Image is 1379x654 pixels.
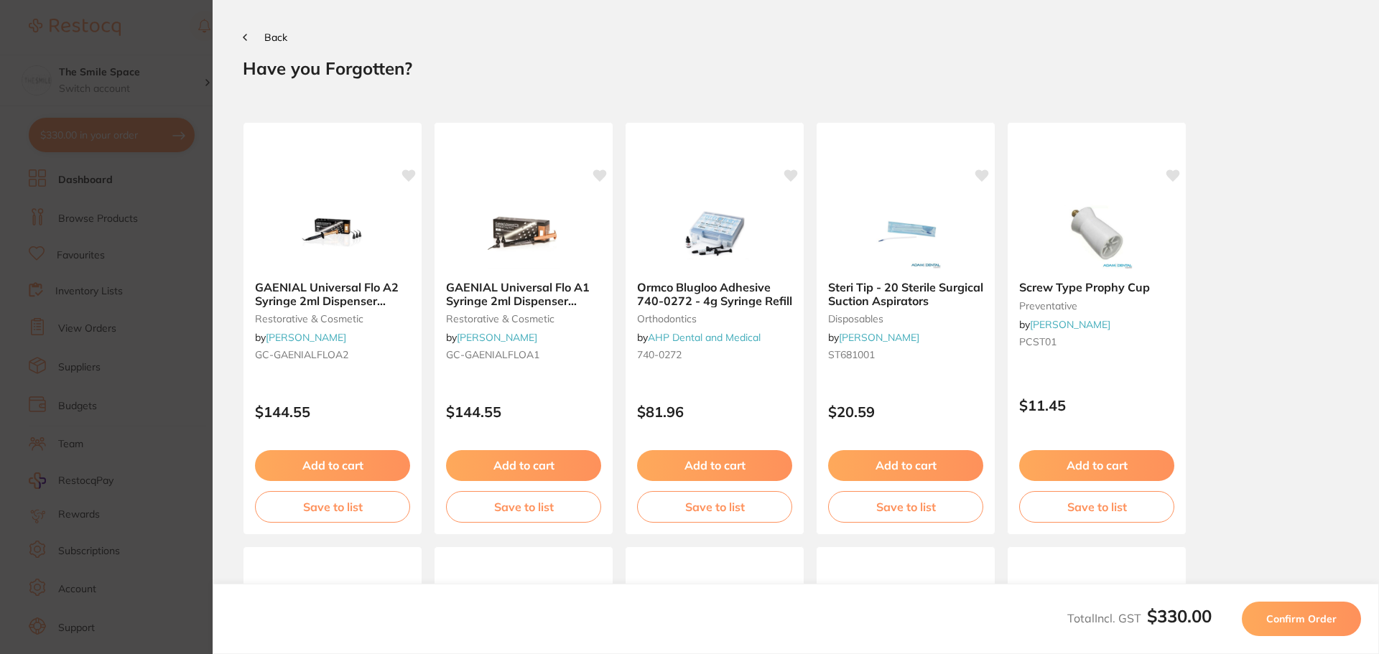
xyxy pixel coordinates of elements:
[828,331,919,344] span: by
[255,450,410,480] button: Add to cart
[1019,300,1174,312] small: preventative
[255,403,410,420] p: $144.55
[859,197,952,269] img: Steri Tip - 20 Sterile Surgical Suction Aspirators
[668,197,761,269] img: Ormco Blugloo Adhesive 740-0272 - 4g Syringe Refill
[446,491,601,523] button: Save to list
[255,491,410,523] button: Save to list
[243,32,287,43] button: Back
[1019,318,1110,331] span: by
[637,491,792,523] button: Save to list
[1067,611,1212,625] span: Total Incl. GST
[446,403,601,420] p: $144.55
[255,349,410,360] small: GC-GAENIALFLOA2
[828,403,983,420] p: $20.59
[1019,491,1174,523] button: Save to list
[1147,605,1212,627] b: $330.00
[828,281,983,307] b: Steri Tip - 20 Sterile Surgical Suction Aspirators
[286,197,379,269] img: GAENIAL Universal Flo A2 Syringe 2ml Dispenser Tipsx20
[446,349,601,360] small: GC-GAENIALFLOA1
[828,349,983,360] small: ST681001
[446,450,601,480] button: Add to cart
[828,450,983,480] button: Add to cart
[1019,281,1174,294] b: Screw Type Prophy Cup
[264,31,287,44] span: Back
[266,331,346,344] a: [PERSON_NAME]
[1242,602,1361,636] button: Confirm Order
[1266,612,1337,625] span: Confirm Order
[446,313,601,324] small: restorative & cosmetic
[1019,336,1174,347] small: PCST01
[255,281,410,307] b: GAENIAL Universal Flo A2 Syringe 2ml Dispenser Tipsx20
[1030,318,1110,331] a: [PERSON_NAME]
[637,403,792,420] p: $81.96
[243,57,1349,79] h2: Have you Forgotten?
[1019,397,1174,414] p: $11.45
[255,331,346,344] span: by
[255,313,410,324] small: restorative & cosmetic
[477,197,570,269] img: GAENIAL Universal Flo A1 Syringe 2ml Dispenser Tipsx20
[648,331,761,344] a: AHP Dental and Medical
[457,331,537,344] a: [PERSON_NAME]
[828,313,983,324] small: disposables
[446,331,537,344] span: by
[637,331,761,344] span: by
[839,331,919,344] a: [PERSON_NAME]
[637,313,792,324] small: orthodontics
[446,281,601,307] b: GAENIAL Universal Flo A1 Syringe 2ml Dispenser Tipsx20
[637,281,792,307] b: Ormco Blugloo Adhesive 740-0272 - 4g Syringe Refill
[637,450,792,480] button: Add to cart
[1019,450,1174,480] button: Add to cart
[1050,197,1143,269] img: Screw Type Prophy Cup
[637,349,792,360] small: 740-0272
[828,491,983,523] button: Save to list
